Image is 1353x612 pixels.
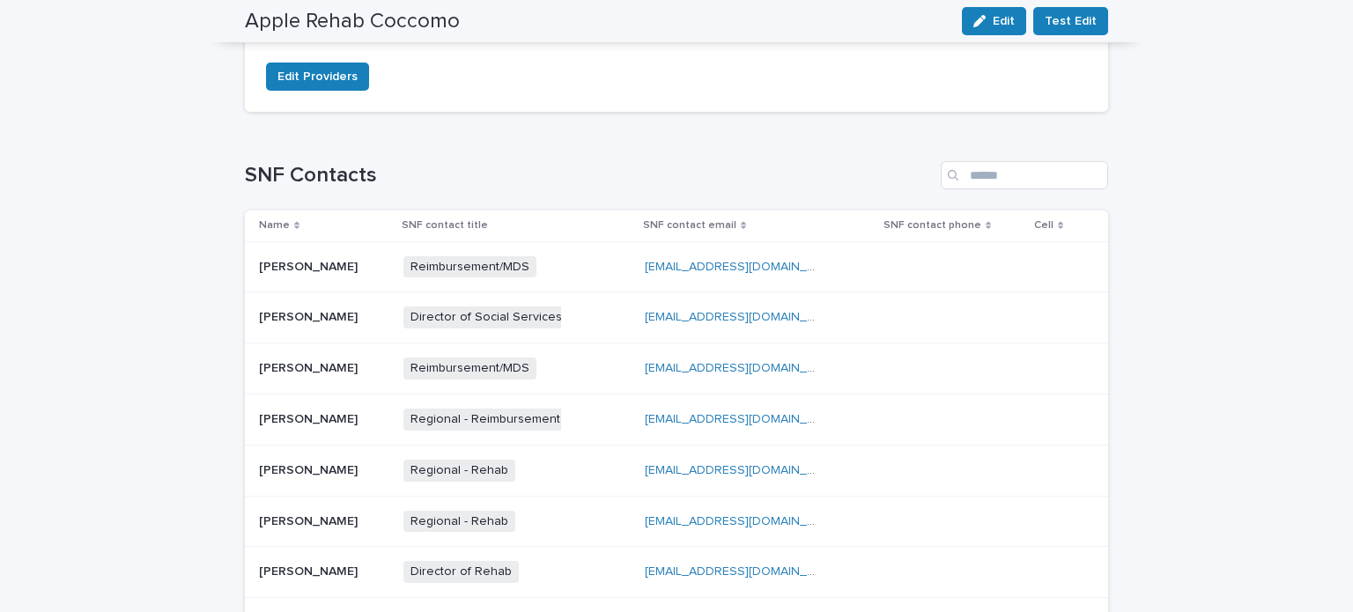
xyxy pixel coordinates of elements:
[245,343,1108,394] tr: [PERSON_NAME][PERSON_NAME] Reimbursement/MDS[EMAIL_ADDRESS][DOMAIN_NAME]
[1033,7,1108,35] button: Test Edit
[259,358,361,376] p: [PERSON_NAME]
[245,292,1108,343] tr: [PERSON_NAME][PERSON_NAME] Director of Social Services[EMAIL_ADDRESS][DOMAIN_NAME]
[259,306,361,325] p: [PERSON_NAME]
[259,256,361,275] p: [PERSON_NAME]
[645,464,844,476] a: [EMAIL_ADDRESS][DOMAIN_NAME]
[993,15,1015,27] span: Edit
[266,63,369,91] button: Edit Providers
[245,163,934,188] h1: SNF Contacts
[941,161,1108,189] input: Search
[259,460,361,478] p: [PERSON_NAME]
[645,362,844,374] a: [EMAIL_ADDRESS][DOMAIN_NAME]
[645,261,844,273] a: [EMAIL_ADDRESS][DOMAIN_NAME]
[403,511,515,533] span: Regional - Rehab
[259,409,361,427] p: [PERSON_NAME]
[245,241,1108,292] tr: [PERSON_NAME][PERSON_NAME] Reimbursement/MDS[EMAIL_ADDRESS][DOMAIN_NAME]
[245,394,1108,445] tr: [PERSON_NAME][PERSON_NAME] Regional - Reimbursement[EMAIL_ADDRESS][DOMAIN_NAME]
[277,68,358,85] span: Edit Providers
[403,460,515,482] span: Regional - Rehab
[403,256,536,278] span: Reimbursement/MDS
[884,216,981,235] p: SNF contact phone
[403,561,519,583] span: Director of Rehab
[645,311,844,323] a: [EMAIL_ADDRESS][DOMAIN_NAME]
[643,216,736,235] p: SNF contact email
[245,445,1108,496] tr: [PERSON_NAME][PERSON_NAME] Regional - Rehab[EMAIL_ADDRESS][DOMAIN_NAME]
[245,547,1108,598] tr: [PERSON_NAME][PERSON_NAME] Director of Rehab[EMAIL_ADDRESS][DOMAIN_NAME]
[645,413,844,425] a: [EMAIL_ADDRESS][DOMAIN_NAME]
[402,216,488,235] p: SNF contact title
[1034,216,1054,235] p: Cell
[403,306,569,328] span: Director of Social Services
[403,358,536,380] span: Reimbursement/MDS
[962,7,1026,35] button: Edit
[259,561,361,579] p: [PERSON_NAME]
[645,565,844,578] a: [EMAIL_ADDRESS][DOMAIN_NAME]
[259,511,361,529] p: [PERSON_NAME]
[403,409,567,431] span: Regional - Reimbursement
[259,216,290,235] p: Name
[245,9,460,34] h2: Apple Rehab Coccomo
[1045,12,1097,30] span: Test Edit
[645,515,844,527] a: [EMAIL_ADDRESS][DOMAIN_NAME]
[245,496,1108,547] tr: [PERSON_NAME][PERSON_NAME] Regional - Rehab[EMAIL_ADDRESS][DOMAIN_NAME]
